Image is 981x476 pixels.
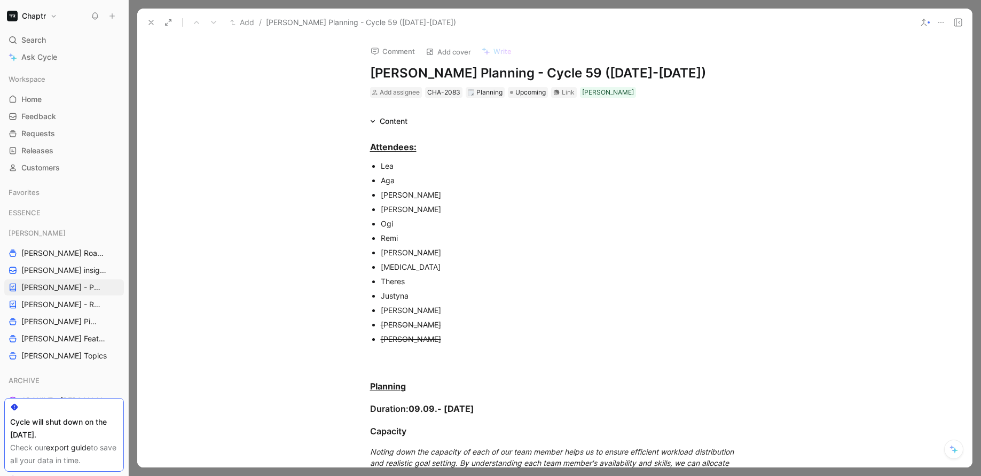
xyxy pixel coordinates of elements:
div: Capacity [370,425,740,438]
div: 🗒️Planning [466,87,505,98]
div: Search [4,32,124,48]
a: Requests [4,126,124,142]
div: [PERSON_NAME] [582,87,634,98]
span: [PERSON_NAME] Planning - Cycle 59 ([DATE]-[DATE]) [266,16,456,29]
div: Aga [381,175,740,186]
div: Cycle will shut down on the [DATE]. [10,416,118,441]
span: Ask Cycle [21,51,57,64]
a: Ask Cycle [4,49,124,65]
div: Content [366,115,412,128]
span: [PERSON_NAME] - PLANNINGS [21,282,103,293]
div: [PERSON_NAME][PERSON_NAME] Roadmap - open items[PERSON_NAME] insights[PERSON_NAME] - PLANNINGS[PE... [4,225,124,364]
span: Search [21,34,46,46]
div: ESSENCE [4,205,124,224]
h1: Chaptr [22,11,46,21]
span: [PERSON_NAME] - REFINEMENTS [21,299,104,310]
div: Upcoming [508,87,548,98]
div: Ogi [381,218,740,229]
div: Check our to save all your data in time. [10,441,118,467]
div: [PERSON_NAME] [381,247,740,258]
span: Requests [21,128,55,139]
a: [PERSON_NAME] Roadmap - open items [4,245,124,261]
span: ESSENCE [9,207,41,218]
u: Planning [370,381,406,392]
span: / [259,16,262,29]
a: [PERSON_NAME] Features [4,331,124,347]
div: [PERSON_NAME] [4,225,124,241]
s: [PERSON_NAME] [381,320,441,329]
span: [PERSON_NAME] Pipeline [21,316,99,327]
a: Home [4,91,124,107]
span: ARCHIVE - [PERSON_NAME] Pipeline [21,395,112,406]
div: [PERSON_NAME] [381,189,740,200]
a: Releases [4,143,124,159]
div: ESSENCE [4,205,124,221]
s: [PERSON_NAME] [381,334,441,344]
div: Lea [381,160,740,171]
button: Comment [366,44,420,59]
a: [PERSON_NAME] - REFINEMENTS [4,296,124,313]
span: Write [493,46,512,56]
span: Workspace [9,74,45,84]
u: Attendees: [370,142,417,152]
a: [PERSON_NAME] Pipeline [4,314,124,330]
div: ARCHIVEARCHIVE - [PERSON_NAME] PipelineARCHIVE - Noa Pipeline [4,372,124,426]
div: Planning [468,87,503,98]
span: Home [21,94,42,105]
div: [MEDICAL_DATA] [381,261,740,272]
span: Upcoming [515,87,546,98]
button: Add cover [421,44,476,59]
div: Remi [381,232,740,244]
span: [PERSON_NAME] Topics [21,350,107,361]
div: CHA-2083 [427,87,460,98]
a: [PERSON_NAME] insights [4,262,124,278]
div: [PERSON_NAME] [381,305,740,316]
span: Releases [21,145,53,156]
div: Favorites [4,184,124,200]
div: Content [380,115,407,128]
a: Feedback [4,108,124,124]
button: Add [227,16,257,29]
a: [PERSON_NAME] - PLANNINGS [4,279,124,295]
span: Feedback [21,111,56,122]
div: Theres [381,276,740,287]
a: [PERSON_NAME] Topics [4,348,124,364]
div: Justyna [381,290,740,301]
span: ARCHIVE [9,375,40,386]
span: Add assignee [380,88,420,96]
span: [PERSON_NAME] Features [21,333,109,344]
div: Duration: [370,402,740,415]
div: Link [562,87,575,98]
img: Chaptr [7,11,18,21]
h1: [PERSON_NAME] Planning - Cycle 59 ([DATE]-[DATE]) [370,65,740,82]
button: Write [477,44,516,59]
span: [PERSON_NAME] Roadmap - open items [21,248,106,259]
span: [PERSON_NAME] insights [21,265,109,276]
strong: 09.09.- [DATE] [409,403,474,414]
div: Workspace [4,71,124,87]
div: [PERSON_NAME] [381,204,740,215]
span: Customers [21,162,60,173]
div: ARCHIVE [4,372,124,388]
span: Favorites [9,187,40,198]
a: Customers [4,160,124,176]
span: [PERSON_NAME] [9,228,66,238]
button: ChaptrChaptr [4,9,60,24]
a: ARCHIVE - [PERSON_NAME] Pipeline [4,393,124,409]
img: 🗒️ [468,89,474,96]
a: export guide [46,443,91,452]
